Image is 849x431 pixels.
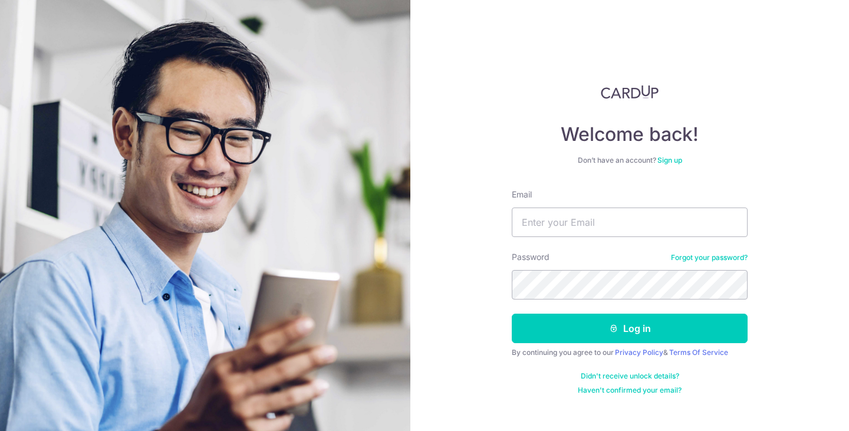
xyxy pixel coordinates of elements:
[512,123,748,146] h4: Welcome back!
[671,253,748,262] a: Forgot your password?
[512,156,748,165] div: Don’t have an account?
[512,189,532,200] label: Email
[615,348,663,357] a: Privacy Policy
[669,348,728,357] a: Terms Of Service
[601,85,659,99] img: CardUp Logo
[578,386,682,395] a: Haven't confirmed your email?
[581,371,679,381] a: Didn't receive unlock details?
[512,314,748,343] button: Log in
[657,156,682,164] a: Sign up
[512,208,748,237] input: Enter your Email
[512,348,748,357] div: By continuing you agree to our &
[512,251,549,263] label: Password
